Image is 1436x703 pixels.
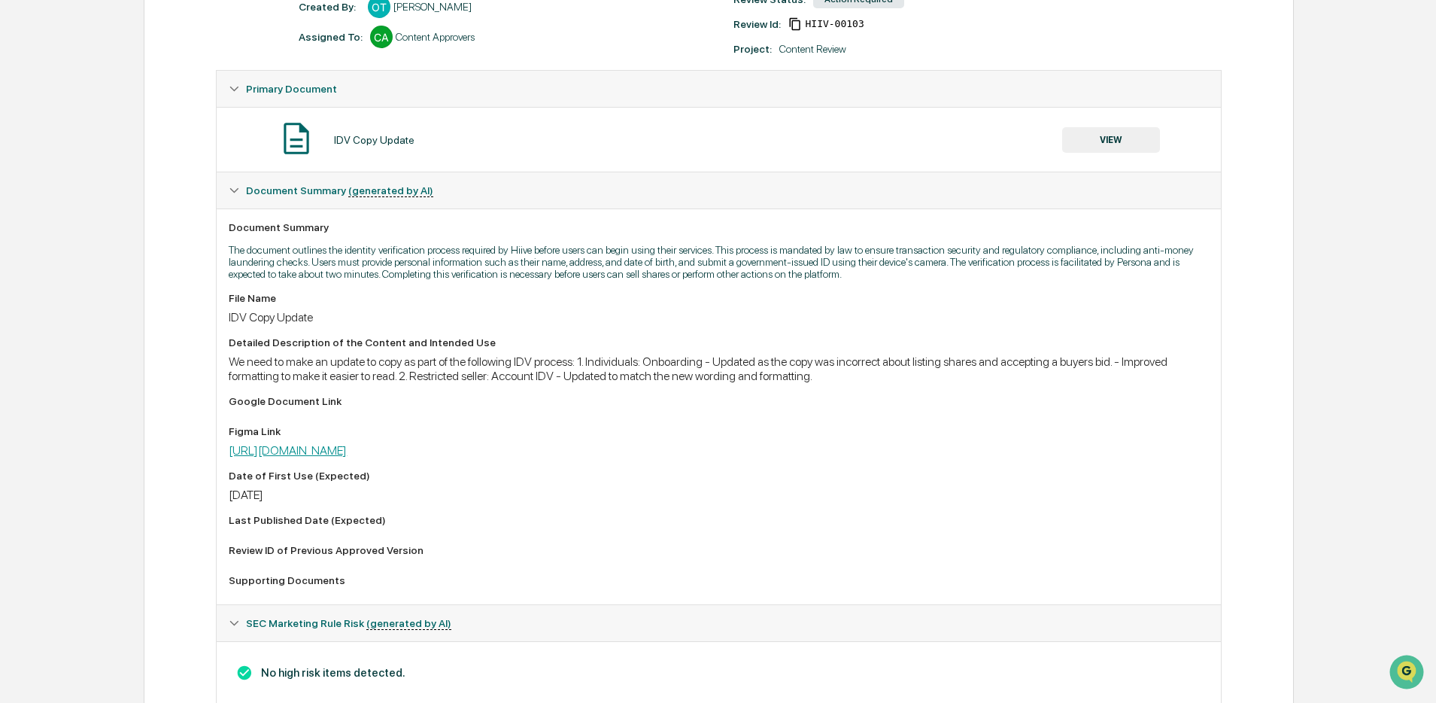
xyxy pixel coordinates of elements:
div: Supporting Documents [229,574,1208,586]
span: Primary Document [246,83,337,95]
img: Document Icon [278,120,315,157]
div: Document Summary (generated by AI) [217,208,1220,604]
div: 🔎 [15,220,27,232]
a: [URL][DOMAIN_NAME] [229,443,347,458]
div: Review Id: [733,18,781,30]
div: Document Summary [229,221,1208,233]
div: Last Published Date (Expected) [229,514,1208,526]
div: Content Approvers [396,31,475,43]
a: Powered byPylon [106,254,182,266]
span: Document Summary [246,184,433,196]
div: SEC Marketing Rule Risk (generated by AI) [217,605,1220,641]
div: Date of First Use (Expected) [229,470,1208,482]
u: (generated by AI) [348,184,433,197]
span: Data Lookup [30,218,95,233]
a: 🖐️Preclearance [9,184,103,211]
div: Primary Document [217,71,1220,107]
button: VIEW [1062,127,1160,153]
div: 🗄️ [109,191,121,203]
div: Start new chat [51,115,247,130]
button: Start new chat [256,120,274,138]
div: We need to make an update to copy as part of the following IDV process: 1. Individuals: Onboardin... [229,355,1208,383]
div: Assigned To: [299,31,363,43]
span: f39f89ea-e393-4392-9c45-3401fe92a546 [805,18,864,30]
div: CA [370,26,393,48]
div: 🖐️ [15,191,27,203]
div: Primary Document [217,107,1220,172]
u: (generated by AI) [366,617,451,630]
span: Pylon [150,255,182,266]
span: Attestations [124,190,187,205]
img: 1746055101610-c473b297-6a78-478c-a979-82029cc54cd1 [15,115,42,142]
div: Created By: ‎ ‎ [299,1,360,13]
div: Review ID of Previous Approved Version [229,544,1208,556]
span: Preclearance [30,190,97,205]
div: IDV Copy Update [334,134,414,146]
div: Document Summary (generated by AI) [217,172,1220,208]
div: Detailed Description of the Content and Intended Use [229,336,1208,348]
p: The document outlines the identity verification process required by Hiive before users can begin ... [229,244,1208,280]
div: IDV Copy Update [229,310,1208,324]
div: [PERSON_NAME] [393,1,472,13]
div: File Name [229,292,1208,304]
iframe: Open customer support [1388,653,1428,694]
div: [DATE] [229,488,1208,502]
div: Project: [733,43,772,55]
p: How can we help? [15,32,274,56]
span: SEC Marketing Rule Risk [246,617,451,629]
a: 🗄️Attestations [103,184,193,211]
a: 🔎Data Lookup [9,212,101,239]
div: Content Review [779,43,846,55]
div: Google Document Link [229,395,1208,407]
h3: No high risk items detected. [229,665,1208,681]
div: We're available if you need us! [51,130,190,142]
div: Figma Link [229,425,1208,437]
